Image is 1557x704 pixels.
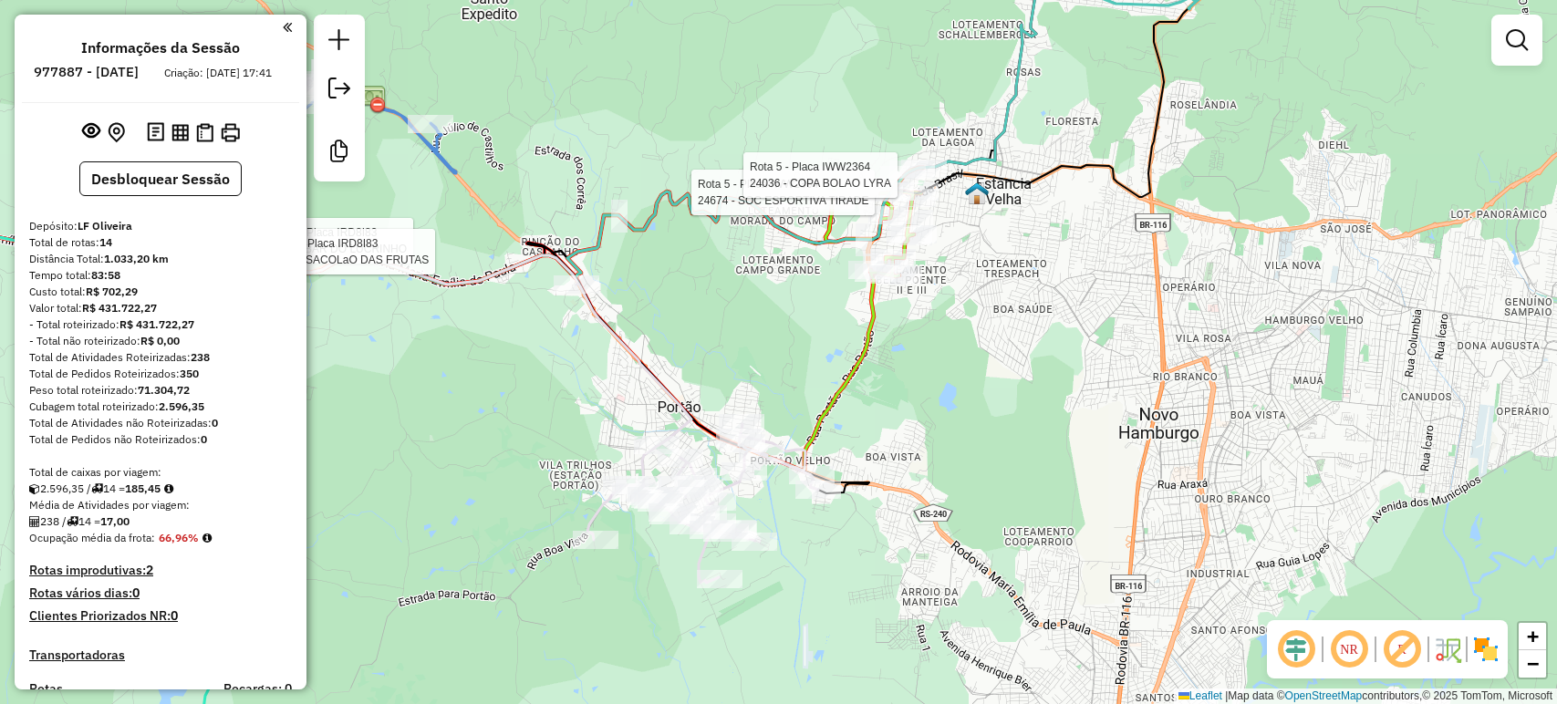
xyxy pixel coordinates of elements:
div: Total de rotas: [29,234,292,251]
h4: Clientes Priorizados NR: [29,608,292,624]
strong: LF Oliveira [78,219,132,233]
div: Custo total: [29,284,292,300]
div: Total de caixas por viagem: [29,464,292,481]
div: - Total roteirizado: [29,316,292,333]
strong: R$ 431.722,27 [82,301,157,315]
div: Total de Pedidos não Roteirizados: [29,431,292,448]
strong: 350 [180,367,199,380]
strong: 0 [212,416,218,430]
a: Clique aqui para minimizar o painel [283,16,292,37]
strong: R$ 0,00 [140,334,180,347]
a: Exportar sessão [321,70,358,111]
div: Total de Atividades Roteirizadas: [29,349,292,366]
a: Rotas [29,681,63,697]
img: Exibir/Ocultar setores [1471,635,1500,664]
em: Média calculada utilizando a maior ocupação (%Peso ou %Cubagem) de cada rota da sessão. Rotas cro... [202,533,212,544]
button: Desbloquear Sessão [79,161,242,196]
a: Leaflet [1178,689,1222,702]
h4: Transportadoras [29,647,292,663]
a: Criar modelo [321,133,358,174]
span: Exibir rótulo [1380,627,1424,671]
strong: 238 [191,350,210,364]
a: Nova sessão e pesquisa [321,22,358,63]
div: Criação: [DATE] 17:41 [157,65,279,81]
button: Logs desbloquear sessão [143,119,168,147]
span: Ocultar NR [1327,627,1371,671]
strong: 14 [99,235,112,249]
i: Total de rotas [91,483,103,494]
a: OpenStreetMap [1285,689,1363,702]
h4: Rotas improdutivas: [29,563,292,578]
img: PEDÁGIO ERS122 [353,83,386,116]
strong: 1.033,20 km [104,252,169,265]
div: Valor total: [29,300,292,316]
span: | [1225,689,1228,702]
button: Visualizar Romaneio [192,119,217,146]
strong: 71.304,72 [138,383,190,397]
span: Ocultar deslocamento [1274,627,1318,671]
h4: Informações da Sessão [81,39,240,57]
a: Zoom out [1519,650,1546,678]
span: Ocupação média da frota: [29,531,155,544]
strong: R$ 702,29 [86,285,138,298]
strong: 2.596,35 [159,399,204,413]
i: Meta Caixas/viagem: 1,00 Diferença: 184,45 [164,483,173,494]
span: + [1527,625,1539,647]
strong: 83:58 [91,268,120,282]
h4: Rotas vários dias: [29,585,292,601]
div: Depósito: [29,218,292,234]
strong: 0 [201,432,207,446]
i: Total de rotas [67,516,78,527]
div: Total de Pedidos Roteirizados: [29,366,292,382]
a: Zoom in [1519,623,1546,650]
button: Visualizar relatório de Roteirização [168,119,192,144]
div: Cubagem total roteirizado: [29,399,292,415]
i: Total de Atividades [29,516,40,527]
strong: 0 [132,585,140,601]
h4: Recargas: 0 [223,681,292,697]
a: Exibir filtros [1499,22,1535,58]
div: 2.596,35 / 14 = [29,481,292,497]
div: Map data © contributors,© 2025 TomTom, Microsoft [1174,688,1557,704]
div: - Total não roteirizado: [29,333,292,349]
button: Imprimir Rotas [217,119,244,146]
strong: 66,96% [159,531,199,544]
strong: 0 [171,607,178,624]
strong: 17,00 [100,514,130,528]
img: Estancia Velha [965,181,989,205]
button: Exibir sessão original [78,118,104,147]
div: Média de Atividades por viagem: [29,497,292,513]
strong: 185,45 [125,481,161,495]
div: Distância Total: [29,251,292,267]
div: Peso total roteirizado: [29,382,292,399]
div: 238 / 14 = [29,513,292,530]
h6: 977887 - [DATE] [34,64,139,80]
i: Cubagem total roteirizado [29,483,40,494]
span: − [1527,652,1539,675]
div: Tempo total: [29,267,292,284]
div: Total de Atividades não Roteirizadas: [29,415,292,431]
strong: R$ 431.722,27 [119,317,194,331]
button: Centralizar mapa no depósito ou ponto de apoio [104,119,129,147]
strong: 2 [146,562,153,578]
img: Fluxo de ruas [1433,635,1462,664]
